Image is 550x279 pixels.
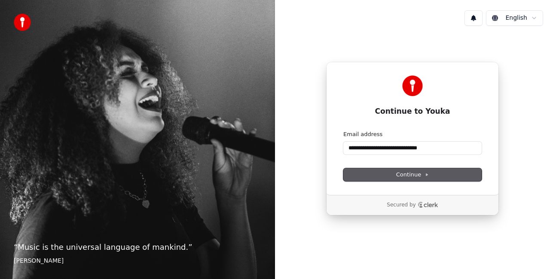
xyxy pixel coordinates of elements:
[387,202,416,209] p: Secured by
[343,168,482,181] button: Continue
[343,106,482,117] h1: Continue to Youka
[14,241,261,253] p: “ Music is the universal language of mankind. ”
[343,130,382,138] label: Email address
[14,14,31,31] img: youka
[402,76,423,96] img: Youka
[396,171,429,179] span: Continue
[418,202,438,208] a: Clerk logo
[14,257,261,265] footer: [PERSON_NAME]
